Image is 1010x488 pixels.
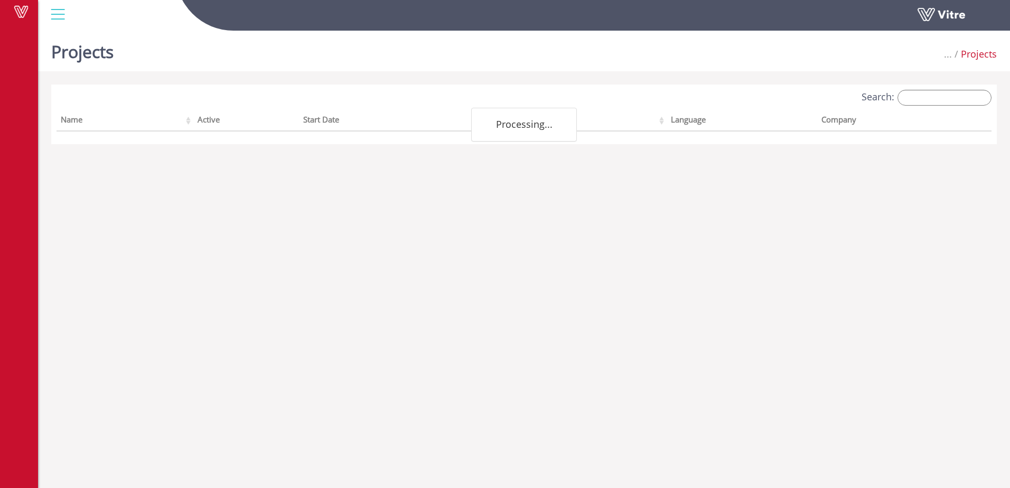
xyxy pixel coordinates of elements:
div: Processing... [471,108,577,142]
span: ... [944,48,952,60]
input: Search: [897,90,992,106]
th: Name [57,111,193,132]
label: Search: [862,90,992,106]
th: End Date [488,111,667,132]
th: Language [667,111,818,132]
li: Projects [952,48,997,61]
th: Active [193,111,300,132]
th: Start Date [299,111,488,132]
h1: Projects [51,26,114,71]
th: Company [817,111,964,132]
